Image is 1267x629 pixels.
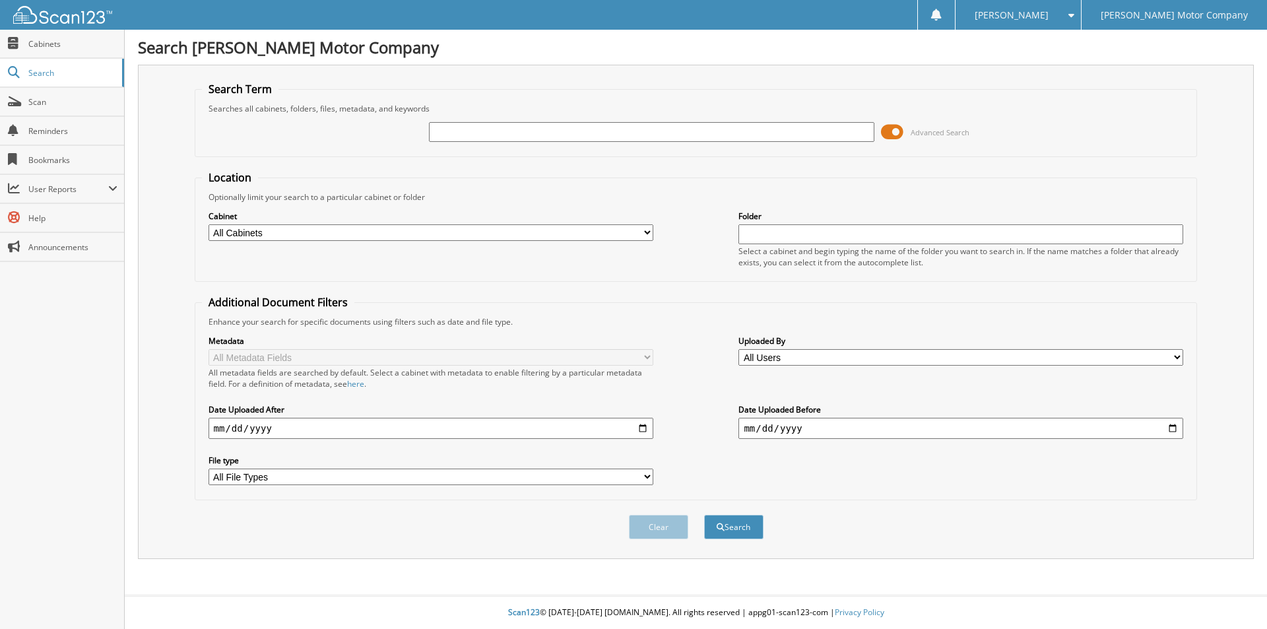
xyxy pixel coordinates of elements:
[28,183,108,195] span: User Reports
[125,597,1267,629] div: © [DATE]-[DATE] [DOMAIN_NAME]. All rights reserved | appg01-scan123-com |
[835,607,884,618] a: Privacy Policy
[28,38,117,50] span: Cabinets
[629,515,688,539] button: Clear
[202,103,1190,114] div: Searches all cabinets, folders, files, metadata, and keywords
[704,515,763,539] button: Search
[13,6,112,24] img: scan123-logo-white.svg
[209,367,653,389] div: All metadata fields are searched by default. Select a cabinet with metadata to enable filtering b...
[202,170,258,185] legend: Location
[202,82,278,96] legend: Search Term
[28,67,115,79] span: Search
[209,335,653,347] label: Metadata
[1101,11,1248,19] span: [PERSON_NAME] Motor Company
[508,607,540,618] span: Scan123
[202,191,1190,203] div: Optionally limit your search to a particular cabinet or folder
[347,378,364,389] a: here
[28,125,117,137] span: Reminders
[202,316,1190,327] div: Enhance your search for specific documents using filters such as date and file type.
[138,36,1254,58] h1: Search [PERSON_NAME] Motor Company
[28,154,117,166] span: Bookmarks
[209,418,653,439] input: start
[28,242,117,253] span: Announcements
[202,295,354,310] legend: Additional Document Filters
[738,418,1183,439] input: end
[911,127,969,137] span: Advanced Search
[738,335,1183,347] label: Uploaded By
[209,211,653,222] label: Cabinet
[738,246,1183,268] div: Select a cabinet and begin typing the name of the folder you want to search in. If the name match...
[28,213,117,224] span: Help
[975,11,1049,19] span: [PERSON_NAME]
[28,96,117,108] span: Scan
[738,404,1183,415] label: Date Uploaded Before
[738,211,1183,222] label: Folder
[209,404,653,415] label: Date Uploaded After
[209,455,653,466] label: File type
